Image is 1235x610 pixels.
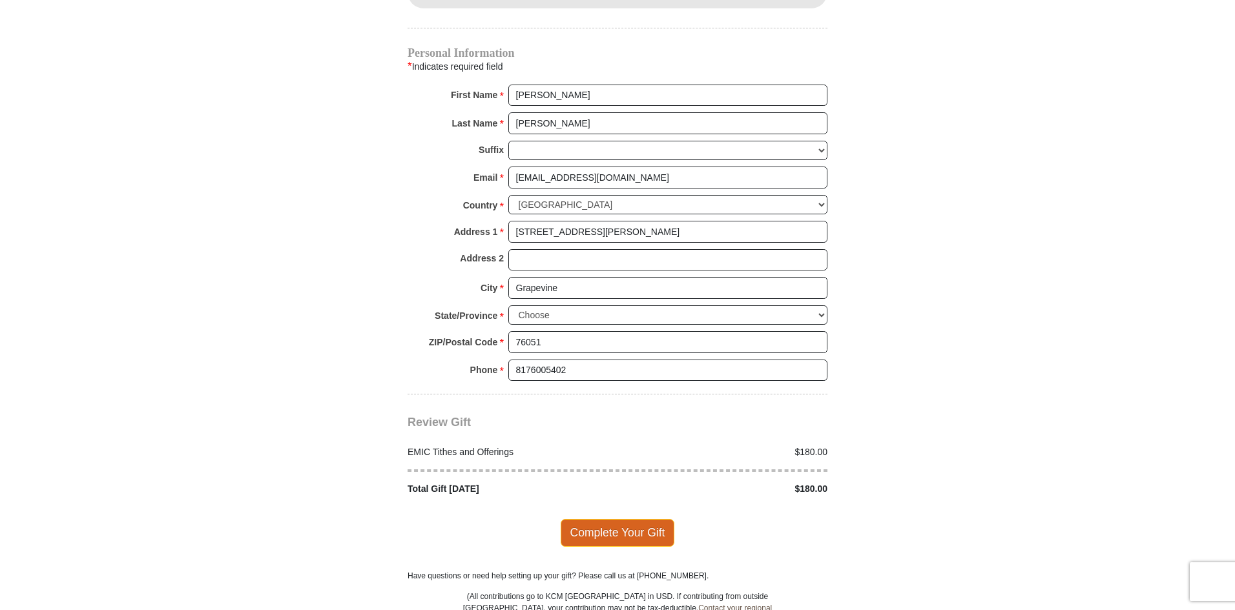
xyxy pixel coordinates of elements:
[463,196,498,214] strong: Country
[617,445,835,459] div: $180.00
[429,333,498,351] strong: ZIP/Postal Code
[451,86,497,104] strong: First Name
[408,58,827,75] div: Indicates required field
[479,141,504,159] strong: Suffix
[617,482,835,496] div: $180.00
[401,482,618,496] div: Total Gift [DATE]
[473,168,497,187] strong: Email
[452,114,498,132] strong: Last Name
[408,416,471,429] span: Review Gift
[435,307,497,325] strong: State/Province
[408,570,827,582] p: Have questions or need help setting up your gift? Please call us at [PHONE_NUMBER].
[460,249,504,267] strong: Address 2
[401,445,618,459] div: EMIC Tithes and Offerings
[454,223,498,241] strong: Address 1
[470,361,498,379] strong: Phone
[408,48,827,58] h4: Personal Information
[561,519,675,546] span: Complete Your Gift
[481,279,497,297] strong: City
